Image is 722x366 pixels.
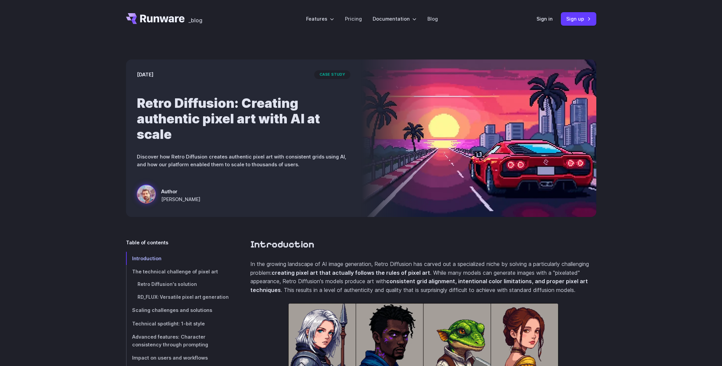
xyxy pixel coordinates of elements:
[132,355,208,361] span: Impact on users and workflows
[250,260,596,294] p: In the growing landscape of AI image generation, Retro Diffusion has carved out a specialized nic...
[361,59,596,217] img: a red sports car on a futuristic highway with a sunset and city skyline in the background, styled...
[345,15,362,23] a: Pricing
[427,15,438,23] a: Blog
[161,188,200,195] span: Author
[137,95,350,142] h1: Retro Diffusion: Creating authentic pixel art with AI at scale
[189,18,202,23] span: _blog
[373,15,417,23] label: Documentation
[561,12,596,25] a: Sign up
[306,15,334,23] label: Features
[126,13,185,24] a: Go to /
[126,265,229,278] a: The technical challenge of pixel art
[132,334,208,347] span: Advanced features: Character consistency through prompting
[137,71,153,78] time: [DATE]
[126,291,229,304] a: RD_FLUX: Versatile pixel art generation
[138,294,229,300] span: RD_FLUX: Versatile pixel art generation
[126,303,229,317] a: Scaling challenges and solutions
[132,255,161,261] span: Introduction
[126,252,229,265] a: Introduction
[137,153,350,168] p: Discover how Retro Diffusion creates authentic pixel art with consistent grids using AI, and how ...
[250,239,314,250] a: Introduction
[126,351,229,364] a: Impact on users and workflows
[132,307,212,313] span: Scaling challenges and solutions
[161,195,200,203] span: [PERSON_NAME]
[137,185,200,206] a: a red sports car on a futuristic highway with a sunset and city skyline in the background, styled...
[132,269,218,274] span: The technical challenge of pixel art
[272,269,430,276] strong: creating pixel art that actually follows the rules of pixel art
[126,239,168,246] span: Table of contents
[132,321,205,326] span: Technical spotlight: 1-bit style
[189,13,202,24] a: _blog
[250,278,588,293] strong: consistent grid alignment, intentional color limitations, and proper pixel art techniques
[126,317,229,330] a: Technical spotlight: 1-bit style
[126,278,229,291] a: Retro Diffusion's solution
[314,70,350,79] span: case study
[138,282,197,287] span: Retro Diffusion's solution
[537,15,553,23] a: Sign in
[126,330,229,351] a: Advanced features: Character consistency through prompting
